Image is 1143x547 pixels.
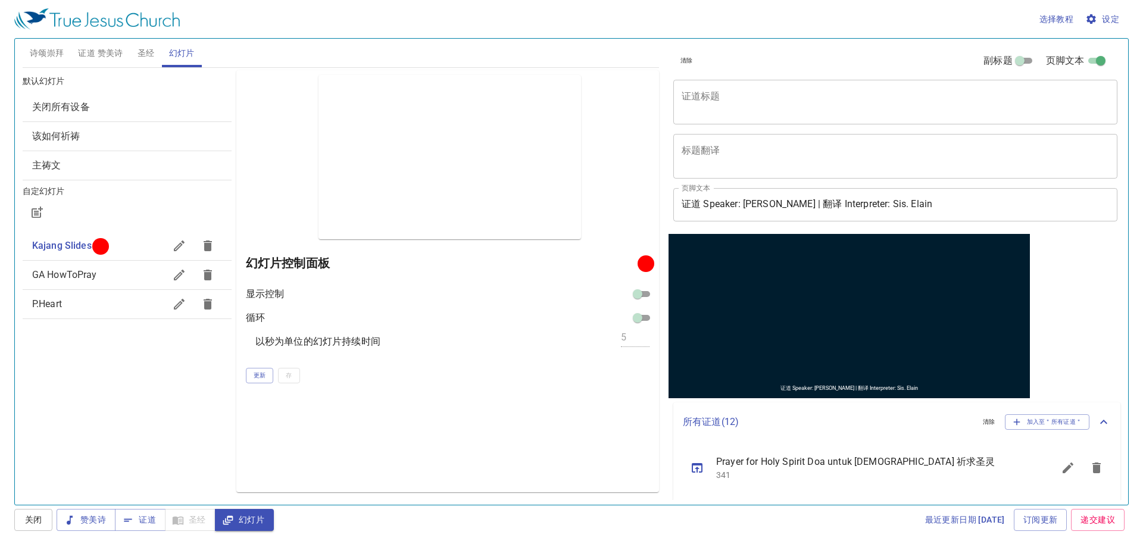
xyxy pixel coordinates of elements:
[215,509,274,531] button: 幻灯片
[1023,512,1058,527] span: 订阅更新
[23,232,232,260] div: Kajang Slides
[32,298,62,310] span: P.Heart
[115,509,165,531] button: 证道
[23,122,232,151] div: 该如何祈祷
[680,55,693,66] span: 清除
[925,512,1005,527] span: 最近更新日期 [DATE]
[14,8,180,30] img: True Jesus Church
[1071,509,1125,531] a: 递交建议
[78,46,123,61] span: 证道 赞美诗
[976,415,1003,429] button: 清除
[23,151,232,180] div: 主祷文
[673,54,700,68] button: 清除
[23,261,232,289] div: GA HowToPray
[1013,417,1082,427] span: 加入至＂所有证道＂
[246,287,285,301] p: 显示控制
[254,370,266,381] span: 更新
[1014,509,1067,531] a: 订阅更新
[1080,512,1115,527] span: 递交建议
[716,455,1025,469] span: Prayer for Holy Spirit Doa untuk [DEMOGRAPHIC_DATA] 祈求圣灵
[32,130,80,142] span: [object Object]
[169,46,195,61] span: 幻灯片
[24,512,43,527] span: 关闭
[983,54,1012,68] span: 副标题
[246,368,274,383] button: 更新
[23,75,232,88] h6: 默认幻灯片
[673,402,1120,442] div: 所有证道(12)清除加入至＂所有证道＂
[32,160,61,171] span: [object Object]
[246,311,265,325] p: 循环
[1035,8,1079,30] button: 选择教程
[683,415,973,429] p: 所有证道 ( 12 )
[138,46,155,61] span: 圣经
[1005,414,1090,430] button: 加入至＂所有证道＂
[716,498,1025,541] span: 灵界争战 Warfare in the Spiritual Realm Peperangan dalam Alam Rohani 5. Vision in the heaven - Battle...
[983,417,995,427] span: 清除
[124,512,156,527] span: 证道
[255,335,380,349] p: 以秒为单位的幻灯片持续时间
[246,254,642,273] h6: 幻灯片控制面板
[1039,12,1074,27] span: 选择教程
[224,512,264,527] span: 幻灯片
[1046,54,1085,68] span: 页脚文本
[32,269,97,280] span: GA HowToPray
[920,509,1010,531] a: 最近更新日期 [DATE]
[57,509,115,531] button: 赞美诗
[66,512,106,527] span: 赞美诗
[1083,8,1124,30] button: 设定
[716,469,1025,481] p: 341
[30,46,64,61] span: 诗颂崇拜
[669,234,1030,398] iframe: from-child
[14,509,52,531] button: 关闭
[32,101,90,112] span: [object Object]
[23,185,232,198] h6: 自定幻灯片
[23,93,232,121] div: 关闭所有设备
[23,290,232,318] div: P.Heart
[1088,12,1119,27] span: 设定
[32,240,92,251] span: Kajang Slides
